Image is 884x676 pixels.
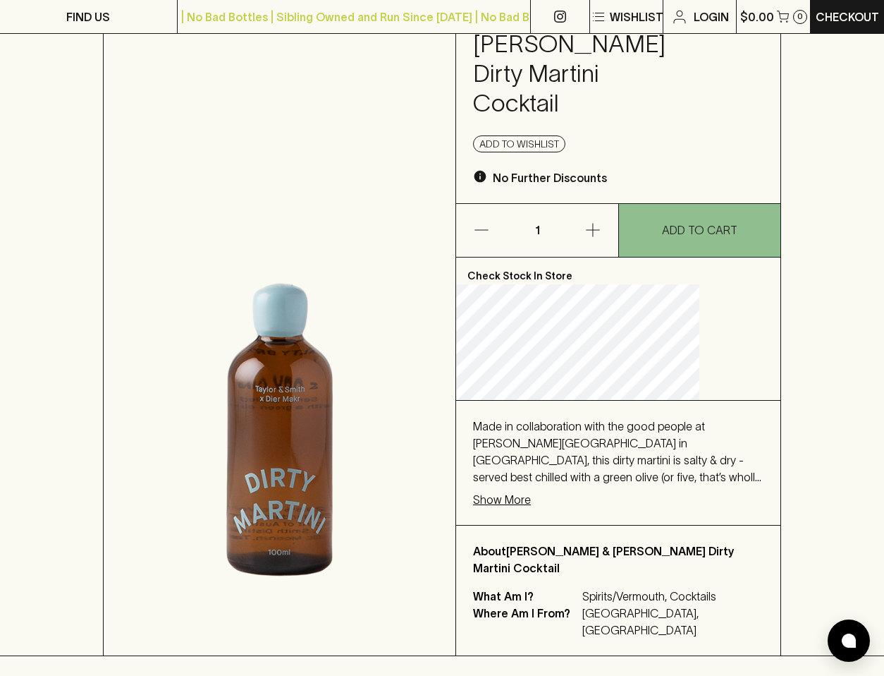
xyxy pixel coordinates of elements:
img: 18533.png [104,1,455,656]
p: Wishlist [610,8,663,25]
p: What Am I? [473,588,579,605]
p: Check Stock In Store [456,258,780,284]
p: ADD TO CART [662,222,737,239]
p: 0 [797,13,803,20]
p: Login [694,8,729,25]
button: ADD TO CART [619,204,780,257]
p: Where Am I From? [473,605,579,639]
span: Made in collaboration with the good people at [PERSON_NAME][GEOGRAPHIC_DATA] in [GEOGRAPHIC_DATA]... [473,420,761,500]
p: 1 [520,204,554,257]
p: About [PERSON_NAME] & [PERSON_NAME] Dirty Martini Cocktail [473,543,763,577]
p: [GEOGRAPHIC_DATA], [GEOGRAPHIC_DATA] [582,605,747,639]
p: No Further Discounts [493,169,607,186]
p: $0.00 [740,8,774,25]
p: FIND US [66,8,110,25]
button: Add to wishlist [473,135,565,152]
img: bubble-icon [842,634,856,648]
p: Checkout [816,8,879,25]
p: Show More [473,491,531,508]
p: Spirits/Vermouth, Cocktails [582,588,747,605]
